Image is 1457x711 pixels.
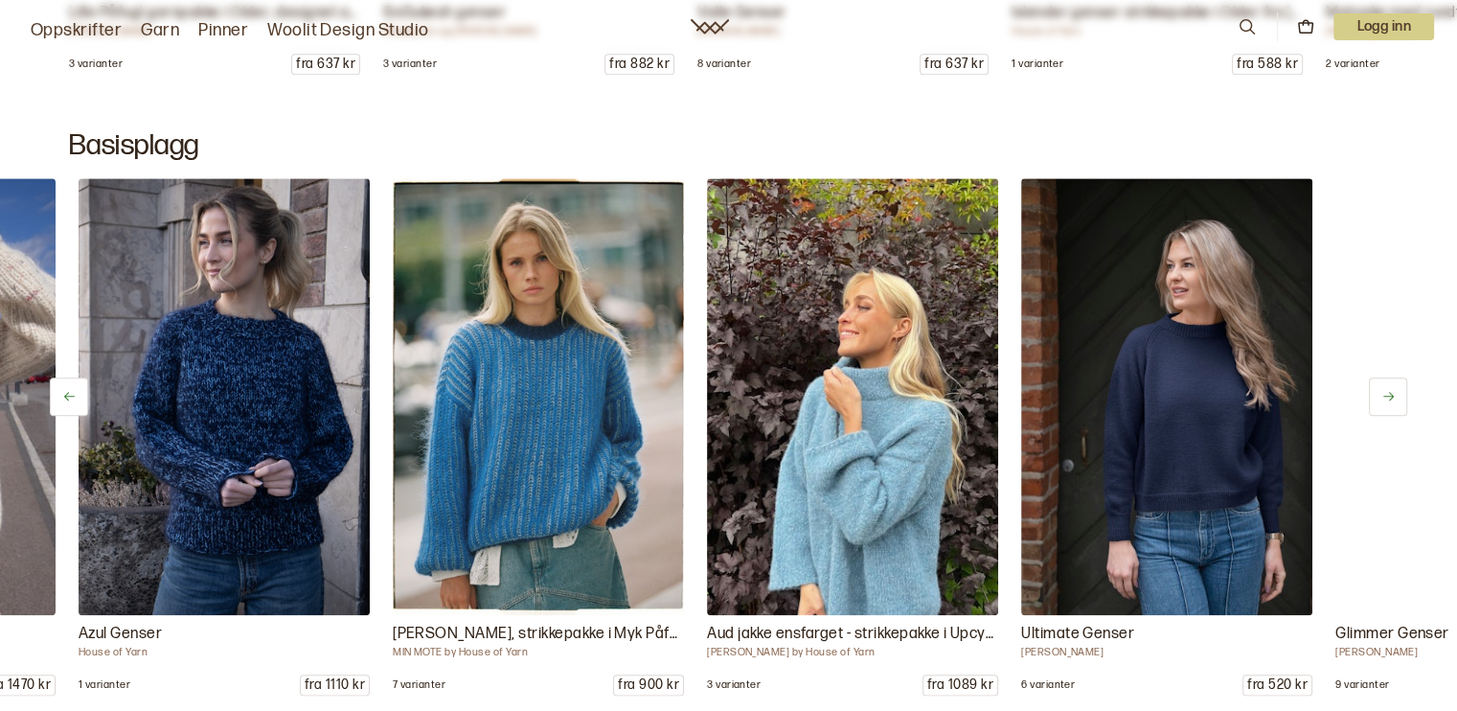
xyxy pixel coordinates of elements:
a: Ane Kydland Thomassen DG 468 - 11A-F Vi har oppskrift og garnpakke til Ultimate Genser fra House ... [1021,178,1312,696]
img: MIN MOTE by House of Yarn MM 01 - 01 Oppskrift, strikkepakke eller få Toni-gesern strikket etter ... [393,178,684,615]
a: Woolit Design Studio [267,17,429,44]
p: fra 637 kr [921,55,988,74]
img: Ane Kydland Thomassen DG 468 - 11A-F Vi har oppskrift og garnpakke til Ultimate Genser fra House ... [1021,178,1312,615]
p: Ultimate Genser [1021,623,1312,646]
p: [PERSON_NAME] by House of Yarn [707,646,998,659]
button: User dropdown [1333,13,1434,40]
p: 1 varianter [1012,57,1063,71]
p: 8 varianter [697,57,751,71]
p: Aud jakke ensfarget - strikkepakke i Upcycle Faerytale fra Du store Alpakka [707,623,998,646]
p: Azul Genser [79,623,370,646]
p: fra 588 kr [1233,55,1302,74]
p: fra 900 kr [614,676,683,695]
a: Pinner [198,17,248,44]
a: Garn [141,17,179,44]
p: fra 637 kr [292,55,359,74]
img: Øyunn Krogh by House of Yarn ØK 05-01D Heldigital oppskrift og Garnpakke til populære Aud jakke f... [707,178,998,615]
p: 1 varianter [79,678,130,692]
p: fra 1110 kr [301,676,369,695]
p: House of Yarn [79,646,370,659]
p: 6 varianter [1021,678,1075,692]
a: Oppskrifter [31,17,122,44]
p: 3 varianter [707,678,761,692]
a: MIN MOTE by House of Yarn MM 01 - 01 Oppskrift, strikkepakke eller få Toni-gesern strikket etter ... [393,178,684,696]
img: House of Yarn DG 481 - 19 Vi har oppskrift og garnpakke til Azul Genser fra House of Yarn. Genser... [79,178,370,615]
p: MIN MOTE by House of Yarn [393,646,684,659]
a: Øyunn Krogh by House of Yarn ØK 05-01D Heldigital oppskrift og Garnpakke til populære Aud jakke f... [707,178,998,696]
p: 2 varianter [1326,57,1379,71]
p: 3 varianter [383,57,437,71]
p: Logg inn [1333,13,1434,40]
a: Woolit [691,19,729,34]
p: fra 1089 kr [923,676,997,695]
h2: Basisplagg [69,128,1388,163]
p: 3 varianter [69,57,123,71]
a: House of Yarn DG 481 - 19 Vi har oppskrift og garnpakke til Azul Genser fra House of Yarn. Genser... [79,178,370,696]
p: [PERSON_NAME], strikkepakke i Myk Påfugl og Sterk [393,623,684,646]
p: [PERSON_NAME] [1021,646,1312,659]
p: 9 varianter [1335,678,1389,692]
p: fra 520 kr [1243,676,1311,695]
p: 7 varianter [393,678,445,692]
p: fra 882 kr [605,55,673,74]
